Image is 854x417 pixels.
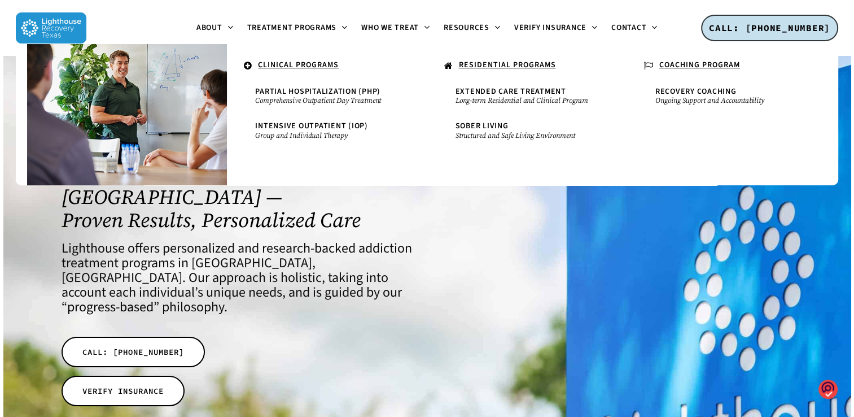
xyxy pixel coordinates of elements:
span: Sober Living [456,120,509,132]
span: Recovery Coaching [655,86,737,97]
img: Lighthouse Recovery Texas [16,12,86,44]
a: Contact [605,24,664,33]
a: About [190,24,240,33]
a: CALL: [PHONE_NUMBER] [701,15,838,42]
span: Intensive Outpatient (IOP) [255,120,368,132]
span: CALL: [PHONE_NUMBER] [82,346,184,358]
span: Who We Treat [361,22,419,33]
h4: Lighthouse offers personalized and research-backed addiction treatment programs in [GEOGRAPHIC_DA... [62,241,412,315]
a: . [38,55,216,75]
small: Comprehensive Outpatient Day Treatment [255,96,398,105]
u: COACHING PROGRAM [659,59,740,71]
h1: Top-Rated Addiction Treatment Center in [GEOGRAPHIC_DATA], [GEOGRAPHIC_DATA] — Proven Results, Pe... [62,139,412,232]
span: Resources [444,22,489,33]
a: Resources [437,24,507,33]
u: RESIDENTIAL PROGRAMS [459,59,556,71]
span: CALL: [PHONE_NUMBER] [709,22,830,33]
a: Recovery CoachingOngoing Support and Accountability [650,82,804,111]
a: CALL: [PHONE_NUMBER] [62,337,205,367]
span: Treatment Programs [247,22,337,33]
a: Intensive Outpatient (IOP)Group and Individual Therapy [249,116,404,145]
a: RESIDENTIAL PROGRAMS [439,55,616,77]
span: About [196,22,222,33]
a: Partial Hospitalization (PHP)Comprehensive Outpatient Day Treatment [249,82,404,111]
a: progress-based [67,297,154,317]
a: Treatment Programs [240,24,355,33]
small: Ongoing Support and Accountability [655,96,799,105]
span: Extended Care Treatment [456,86,566,97]
img: o1IwAAAABJRU5ErkJggg== [818,379,838,400]
a: Verify Insurance [507,24,605,33]
span: Contact [611,22,646,33]
a: COACHING PROGRAM [638,55,816,77]
a: Extended Care TreatmentLong-term Residential and Clinical Program [450,82,605,111]
small: Group and Individual Therapy [255,131,398,140]
span: . [44,59,47,71]
small: Long-term Residential and Clinical Program [456,96,599,105]
span: VERIFY INSURANCE [82,385,164,397]
a: CLINICAL PROGRAMS [238,55,415,77]
a: Who We Treat [354,24,437,33]
span: Verify Insurance [514,22,586,33]
span: Partial Hospitalization (PHP) [255,86,380,97]
u: CLINICAL PROGRAMS [258,59,339,71]
a: Sober LivingStructured and Safe Living Environment [450,116,605,145]
small: Structured and Safe Living Environment [456,131,599,140]
a: VERIFY INSURANCE [62,376,185,406]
